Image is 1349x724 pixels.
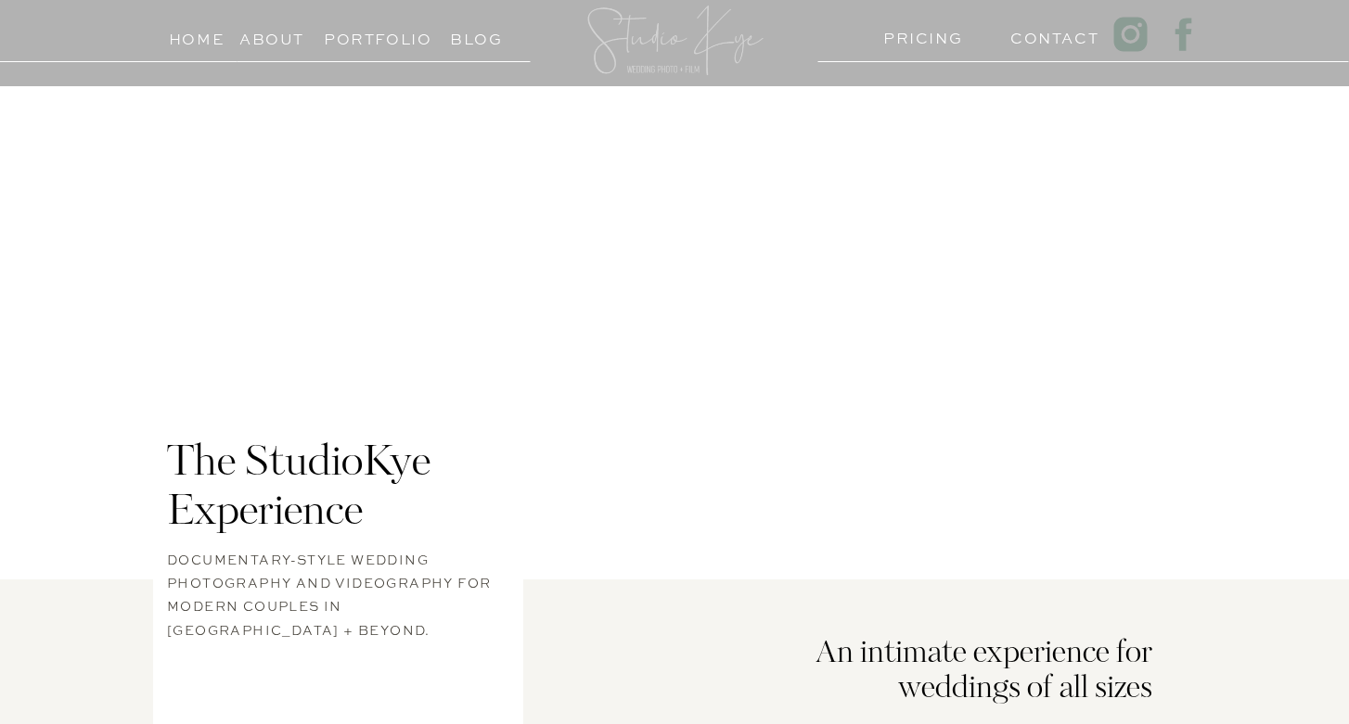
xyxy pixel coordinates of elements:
a: Home [161,26,232,44]
h2: The StudioKye Experience [167,440,494,540]
a: Portfolio [324,26,408,44]
h2: An intimate experience for weddings of all sizes [752,637,1152,705]
h3: Documentary-style wedding photography and videography for modern couples in [GEOGRAPHIC_DATA] + b... [167,548,508,614]
a: Contact [1010,25,1082,43]
a: Blog [434,26,519,44]
a: About [239,26,304,44]
a: PRICING [883,25,955,43]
